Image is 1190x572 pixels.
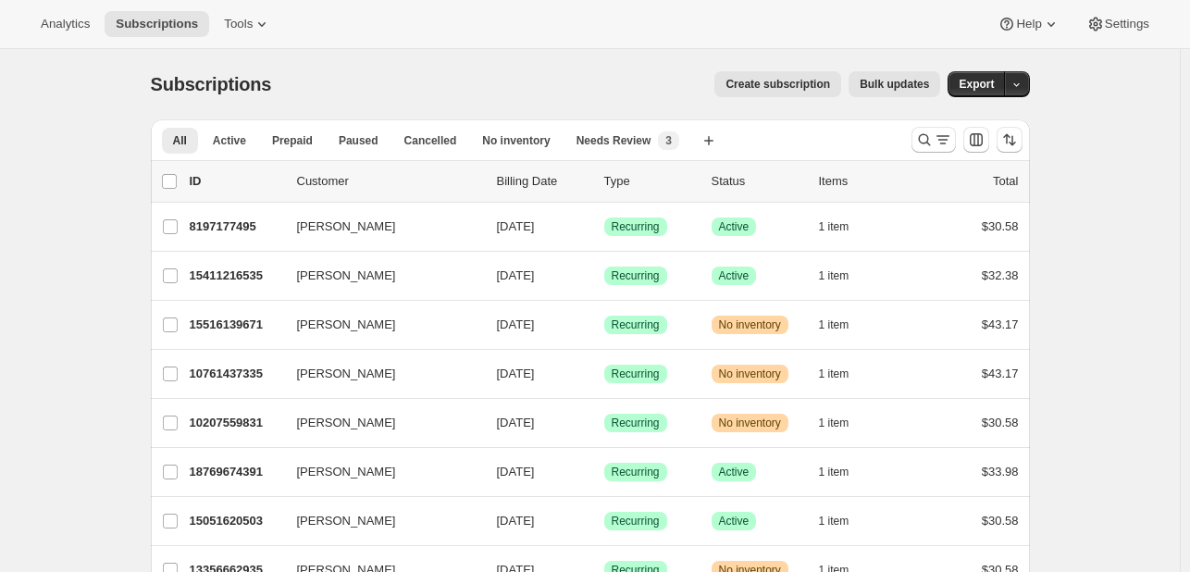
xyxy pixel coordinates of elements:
span: Recurring [612,416,660,430]
span: Active [213,133,246,148]
span: 1 item [819,219,849,234]
span: [PERSON_NAME] [297,512,396,530]
span: $33.98 [982,465,1019,479]
button: Create subscription [714,71,841,97]
div: 15516139671[PERSON_NAME][DATE]SuccessRecurringWarningNo inventory1 item$43.17 [190,312,1019,338]
span: Active [719,219,750,234]
span: Help [1016,17,1041,31]
span: [DATE] [497,367,535,380]
button: Tools [213,11,282,37]
button: [PERSON_NAME] [286,457,471,487]
span: Subscriptions [116,17,198,31]
div: 15411216535[PERSON_NAME][DATE]SuccessRecurringSuccessActive1 item$32.38 [190,263,1019,289]
span: $43.17 [982,317,1019,331]
div: 18769674391[PERSON_NAME][DATE]SuccessRecurringSuccessActive1 item$33.98 [190,459,1019,485]
div: Items [819,172,911,191]
span: $30.58 [982,514,1019,528]
button: 1 item [819,361,870,387]
span: $43.17 [982,367,1019,380]
button: Export [948,71,1005,97]
div: 10761437335[PERSON_NAME][DATE]SuccessRecurringWarningNo inventory1 item$43.17 [190,361,1019,387]
button: [PERSON_NAME] [286,408,471,438]
p: Total [993,172,1018,191]
span: $30.58 [982,219,1019,233]
span: [PERSON_NAME] [297,365,396,383]
span: Create subscription [725,77,830,92]
p: 15051620503 [190,512,282,530]
p: 15516139671 [190,316,282,334]
span: No inventory [719,317,781,332]
span: [PERSON_NAME] [297,414,396,432]
span: [PERSON_NAME] [297,218,396,236]
span: 1 item [819,317,849,332]
span: 3 [665,133,672,148]
span: Active [719,465,750,479]
div: 15051620503[PERSON_NAME][DATE]SuccessRecurringSuccessActive1 item$30.58 [190,508,1019,534]
span: [DATE] [497,416,535,429]
span: [PERSON_NAME] [297,267,396,285]
span: No inventory [719,416,781,430]
span: 1 item [819,416,849,430]
span: [DATE] [497,465,535,479]
button: Subscriptions [105,11,209,37]
button: 1 item [819,312,870,338]
button: Bulk updates [849,71,940,97]
span: Cancelled [404,133,457,148]
span: Export [959,77,994,92]
span: [PERSON_NAME] [297,463,396,481]
button: Settings [1075,11,1160,37]
button: Create new view [694,128,724,154]
span: Active [719,268,750,283]
span: Needs Review [576,133,651,148]
span: [PERSON_NAME] [297,316,396,334]
button: [PERSON_NAME] [286,506,471,536]
span: Prepaid [272,133,313,148]
span: [DATE] [497,317,535,331]
div: 10207559831[PERSON_NAME][DATE]SuccessRecurringWarningNo inventory1 item$30.58 [190,410,1019,436]
button: 1 item [819,263,870,289]
span: Recurring [612,219,660,234]
span: Recurring [612,367,660,381]
span: Active [719,514,750,528]
span: 1 item [819,514,849,528]
span: No inventory [482,133,550,148]
span: All [173,133,187,148]
span: [DATE] [497,219,535,233]
p: 10761437335 [190,365,282,383]
span: $30.58 [982,416,1019,429]
span: [DATE] [497,268,535,282]
span: Paused [339,133,378,148]
span: 1 item [819,465,849,479]
span: Recurring [612,268,660,283]
span: Subscriptions [151,74,272,94]
span: Recurring [612,317,660,332]
span: $32.38 [982,268,1019,282]
p: Customer [297,172,482,191]
button: Analytics [30,11,101,37]
div: 8197177495[PERSON_NAME][DATE]SuccessRecurringSuccessActive1 item$30.58 [190,214,1019,240]
span: [DATE] [497,514,535,528]
p: 8197177495 [190,218,282,236]
button: 1 item [819,508,870,534]
p: Billing Date [497,172,589,191]
span: 1 item [819,268,849,283]
span: 1 item [819,367,849,381]
button: Sort the results [997,127,1023,153]
p: 10207559831 [190,414,282,432]
p: 18769674391 [190,463,282,481]
div: Type [604,172,697,191]
button: Help [986,11,1071,37]
button: 1 item [819,459,870,485]
span: Analytics [41,17,90,31]
button: [PERSON_NAME] [286,359,471,389]
button: [PERSON_NAME] [286,261,471,291]
p: 15411216535 [190,267,282,285]
button: [PERSON_NAME] [286,212,471,242]
span: No inventory [719,367,781,381]
span: Recurring [612,514,660,528]
button: Search and filter results [911,127,956,153]
p: Status [712,172,804,191]
span: Settings [1105,17,1149,31]
span: Recurring [612,465,660,479]
button: [PERSON_NAME] [286,310,471,340]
